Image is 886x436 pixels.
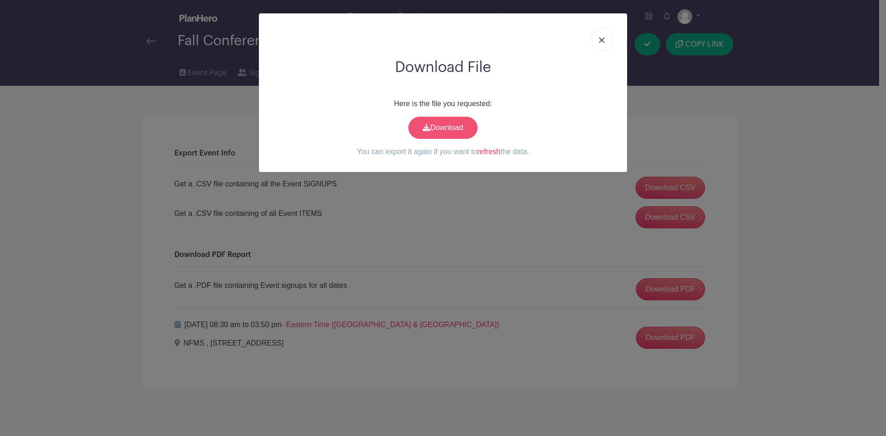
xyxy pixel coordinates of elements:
h2: Download File [266,59,620,76]
p: You can export it again if you want to the data. [266,146,620,157]
img: close_button-5f87c8562297e5c2d7936805f587ecaba9071eb48480494691a3f1689db116b3.svg [599,37,605,43]
p: Here is the file you requested: [266,98,620,109]
a: Download [408,117,478,139]
a: refresh [477,148,500,155]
